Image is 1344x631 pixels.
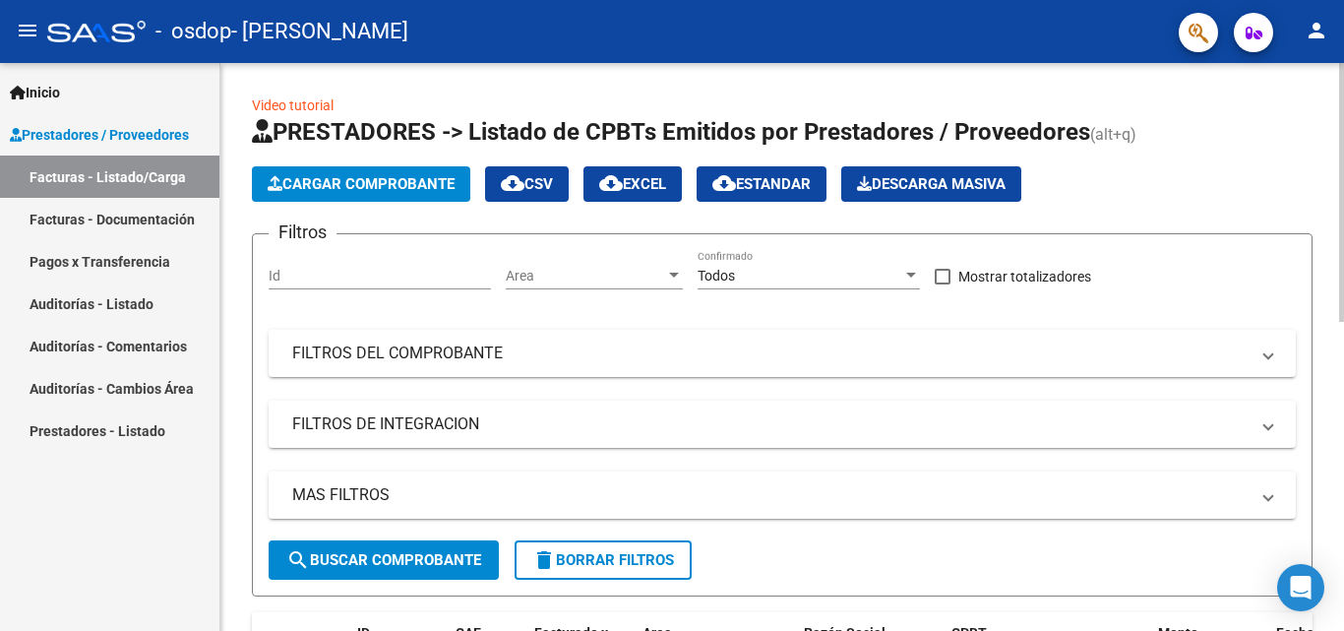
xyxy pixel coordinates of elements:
[1305,19,1328,42] mat-icon: person
[698,268,735,284] span: Todos
[697,166,826,202] button: Estandar
[501,175,553,193] span: CSV
[958,265,1091,288] span: Mostrar totalizadores
[231,10,408,53] span: - [PERSON_NAME]
[10,82,60,103] span: Inicio
[269,219,336,246] h3: Filtros
[857,175,1006,193] span: Descarga Masiva
[515,540,692,580] button: Borrar Filtros
[532,548,556,572] mat-icon: delete
[506,268,665,284] span: Area
[252,166,470,202] button: Cargar Comprobante
[292,413,1249,435] mat-panel-title: FILTROS DE INTEGRACION
[532,551,674,569] span: Borrar Filtros
[841,166,1021,202] app-download-masive: Descarga masiva de comprobantes (adjuntos)
[1277,564,1324,611] div: Open Intercom Messenger
[1090,125,1136,144] span: (alt+q)
[10,124,189,146] span: Prestadores / Proveedores
[292,343,1249,364] mat-panel-title: FILTROS DEL COMPROBANTE
[286,551,481,569] span: Buscar Comprobante
[599,175,666,193] span: EXCEL
[269,472,1296,519] mat-expansion-panel-header: MAS FILTROS
[501,171,524,195] mat-icon: cloud_download
[841,166,1021,202] button: Descarga Masiva
[292,484,1249,506] mat-panel-title: MAS FILTROS
[583,166,682,202] button: EXCEL
[16,19,39,42] mat-icon: menu
[268,175,455,193] span: Cargar Comprobante
[269,540,499,580] button: Buscar Comprobante
[712,171,736,195] mat-icon: cloud_download
[269,330,1296,377] mat-expansion-panel-header: FILTROS DEL COMPROBANTE
[712,175,811,193] span: Estandar
[269,401,1296,448] mat-expansion-panel-header: FILTROS DE INTEGRACION
[252,97,334,113] a: Video tutorial
[252,118,1090,146] span: PRESTADORES -> Listado de CPBTs Emitidos por Prestadores / Proveedores
[286,548,310,572] mat-icon: search
[599,171,623,195] mat-icon: cloud_download
[155,10,231,53] span: - osdop
[485,166,569,202] button: CSV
